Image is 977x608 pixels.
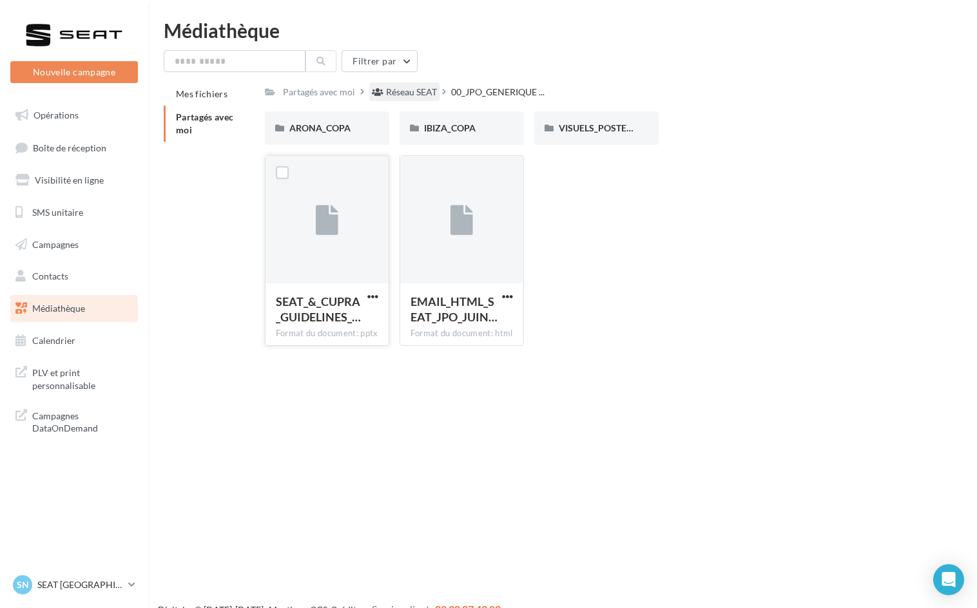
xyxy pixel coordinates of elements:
[32,303,85,314] span: Médiathèque
[32,238,79,249] span: Campagnes
[276,294,361,324] span: SEAT_&_CUPRA_GUIDELINES_JPO_2025
[8,359,140,397] a: PLV et print personnalisable
[176,111,234,135] span: Partagés avec moi
[8,295,140,322] a: Médiathèque
[32,407,133,435] span: Campagnes DataOnDemand
[37,578,123,591] p: SEAT [GEOGRAPHIC_DATA]
[8,167,140,194] a: Visibilité en ligne
[10,61,138,83] button: Nouvelle campagne
[32,364,133,392] span: PLV et print personnalisable
[32,207,83,218] span: SMS unitaire
[176,88,227,99] span: Mes fichiers
[451,86,545,99] span: 00_JPO_GENERIQUE ...
[411,328,513,339] div: Format du document: html
[32,271,68,281] span: Contacts
[8,263,140,290] a: Contacts
[289,122,351,133] span: ARONA_COPA
[933,564,964,595] div: Open Intercom Messenger
[8,402,140,440] a: Campagnes DataOnDemand
[35,175,104,185] span: Visibilité en ligne
[32,335,75,346] span: Calendrier
[8,231,140,258] a: Campagnes
[10,573,138,597] a: SN SEAT [GEOGRAPHIC_DATA]
[276,328,378,339] div: Format du document: pptx
[34,109,79,120] span: Opérations
[411,294,498,324] span: EMAIL_HTML_SEAT_JPO_JUIN2025
[559,122,637,133] span: VISUELS_POSTERS
[386,86,437,99] div: Réseau SEAT
[164,21,962,40] div: Médiathèque
[8,134,140,162] a: Boîte de réception
[8,199,140,226] a: SMS unitaire
[8,327,140,354] a: Calendrier
[17,578,29,591] span: SN
[8,102,140,129] a: Opérations
[424,122,476,133] span: IBIZA_COPA
[283,86,355,99] div: Partagés avec moi
[342,50,418,72] button: Filtrer par
[33,142,106,153] span: Boîte de réception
